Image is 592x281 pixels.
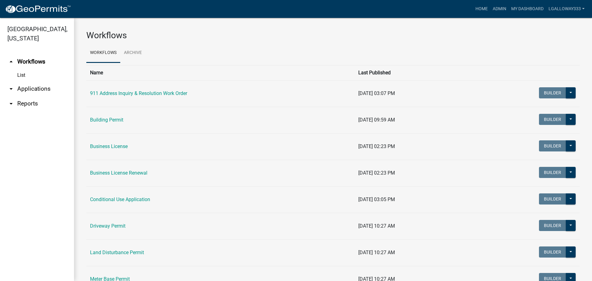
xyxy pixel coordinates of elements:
[539,246,566,258] button: Builder
[539,220,566,231] button: Builder
[90,143,128,149] a: Business License
[355,65,467,80] th: Last Published
[90,90,187,96] a: 911 Address Inquiry & Resolution Work Order
[120,43,146,63] a: Archive
[546,3,587,15] a: lgalloway333
[90,170,147,176] a: Business License Renewal
[7,100,15,107] i: arrow_drop_down
[539,167,566,178] button: Builder
[358,223,395,229] span: [DATE] 10:27 AM
[86,30,580,41] h3: Workflows
[86,65,355,80] th: Name
[358,250,395,255] span: [DATE] 10:27 AM
[473,3,490,15] a: Home
[539,114,566,125] button: Builder
[358,90,395,96] span: [DATE] 03:07 PM
[90,117,123,123] a: Building Permit
[90,250,144,255] a: Land Disturbance Permit
[358,170,395,176] span: [DATE] 02:23 PM
[90,196,150,202] a: Conditional Use Application
[7,58,15,65] i: arrow_drop_up
[358,117,395,123] span: [DATE] 09:59 AM
[539,87,566,98] button: Builder
[358,196,395,202] span: [DATE] 03:05 PM
[90,223,125,229] a: Driveway Permit
[539,140,566,151] button: Builder
[490,3,509,15] a: Admin
[7,85,15,93] i: arrow_drop_down
[509,3,546,15] a: My Dashboard
[539,193,566,205] button: Builder
[358,143,395,149] span: [DATE] 02:23 PM
[86,43,120,63] a: Workflows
